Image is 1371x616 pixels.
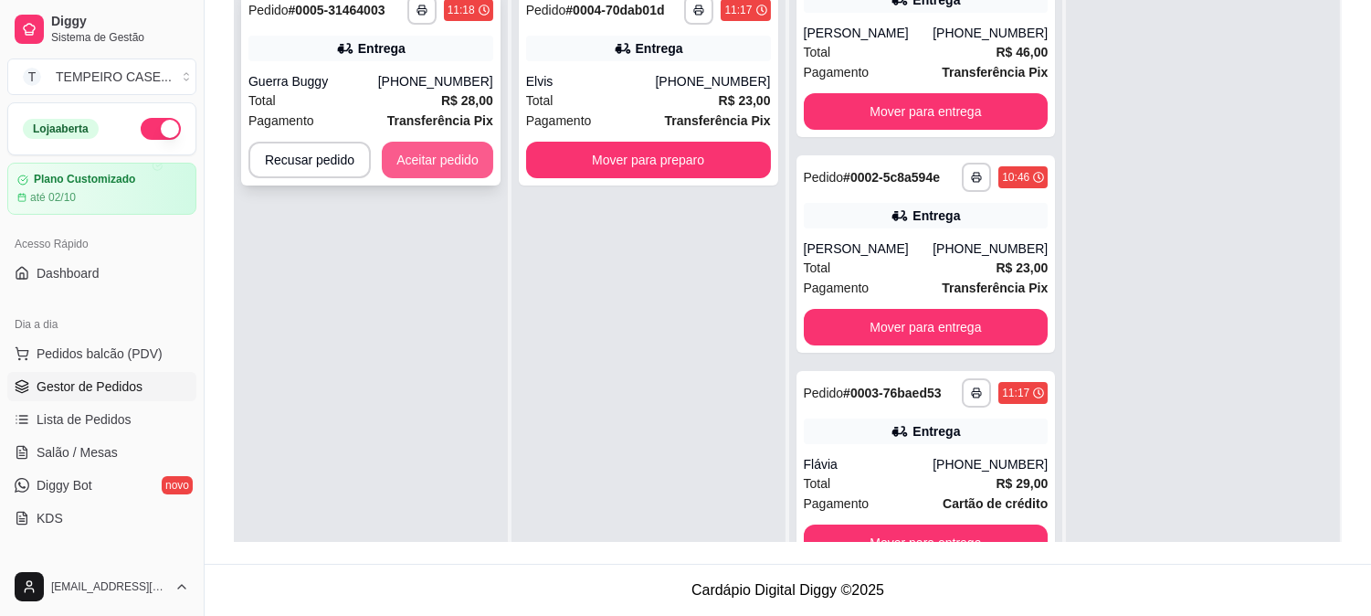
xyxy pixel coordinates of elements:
[23,68,41,86] span: T
[665,113,771,128] strong: Transferência Pix
[141,118,181,140] button: Alterar Status
[34,173,135,186] article: Plano Customizado
[7,7,196,51] a: DiggySistema de Gestão
[804,525,1049,561] button: Mover para entrega
[804,309,1049,345] button: Mover para entrega
[804,239,933,258] div: [PERSON_NAME]
[943,496,1048,511] strong: Cartão de crédito
[37,443,118,462] span: Salão / Mesas
[51,14,189,30] span: Diggy
[526,3,566,17] span: Pedido
[7,339,196,368] button: Pedidos balcão (PDV)
[37,410,132,429] span: Lista de Pedidos
[804,473,831,494] span: Total
[636,39,683,58] div: Entrega
[56,68,172,86] div: TEMPEIRO CASE ...
[37,509,63,527] span: KDS
[1002,170,1029,185] div: 10:46
[526,142,771,178] button: Mover para preparo
[441,93,493,108] strong: R$ 28,00
[7,504,196,533] a: KDS
[378,72,493,90] div: [PHONE_NUMBER]
[804,170,844,185] span: Pedido
[804,62,870,82] span: Pagamento
[289,3,385,17] strong: # 0005-31464003
[804,278,870,298] span: Pagamento
[804,24,933,42] div: [PERSON_NAME]
[248,90,276,111] span: Total
[248,3,289,17] span: Pedido
[942,65,1048,80] strong: Transferência Pix
[912,207,960,225] div: Entrega
[30,190,76,205] article: até 02/10
[804,494,870,514] span: Pagamento
[655,72,770,90] div: [PHONE_NUMBER]
[37,264,100,282] span: Dashboard
[7,259,196,288] a: Dashboard
[7,555,196,584] div: Catálogo
[843,386,941,400] strong: # 0003-76baed53
[248,142,371,178] button: Recusar pedido
[912,422,960,441] div: Entrega
[843,170,940,185] strong: # 0002-5c8a594e
[1002,386,1029,400] div: 11:17
[7,565,196,609] button: [EMAIL_ADDRESS][DOMAIN_NAME]
[23,119,99,139] div: Loja aberta
[51,30,189,45] span: Sistema de Gestão
[942,281,1048,295] strong: Transferência Pix
[804,386,844,400] span: Pedido
[526,72,656,90] div: Elvis
[804,42,831,62] span: Total
[933,455,1048,473] div: [PHONE_NUMBER]
[7,405,196,434] a: Lista de Pedidos
[804,455,933,473] div: Flávia
[526,90,554,111] span: Total
[933,24,1048,42] div: [PHONE_NUMBER]
[248,72,378,90] div: Guerra Buggy
[7,310,196,339] div: Dia a dia
[996,45,1048,59] strong: R$ 46,00
[7,438,196,467] a: Salão / Mesas
[7,229,196,259] div: Acesso Rápido
[382,142,493,178] button: Aceitar pedido
[565,3,664,17] strong: # 0004-70dab01d
[724,3,752,17] div: 11:17
[358,39,406,58] div: Entrega
[7,372,196,401] a: Gestor de Pedidos
[719,93,771,108] strong: R$ 23,00
[996,476,1048,491] strong: R$ 29,00
[933,239,1048,258] div: [PHONE_NUMBER]
[804,93,1049,130] button: Mover para entrega
[804,258,831,278] span: Total
[996,260,1048,275] strong: R$ 23,00
[37,345,163,363] span: Pedidos balcão (PDV)
[7,58,196,95] button: Select a team
[248,111,314,131] span: Pagamento
[51,579,167,594] span: [EMAIL_ADDRESS][DOMAIN_NAME]
[37,476,92,494] span: Diggy Bot
[448,3,475,17] div: 11:18
[7,163,196,215] a: Plano Customizadoaté 02/10
[387,113,493,128] strong: Transferência Pix
[7,471,196,500] a: Diggy Botnovo
[526,111,592,131] span: Pagamento
[205,564,1371,616] footer: Cardápio Digital Diggy © 2025
[37,377,142,396] span: Gestor de Pedidos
